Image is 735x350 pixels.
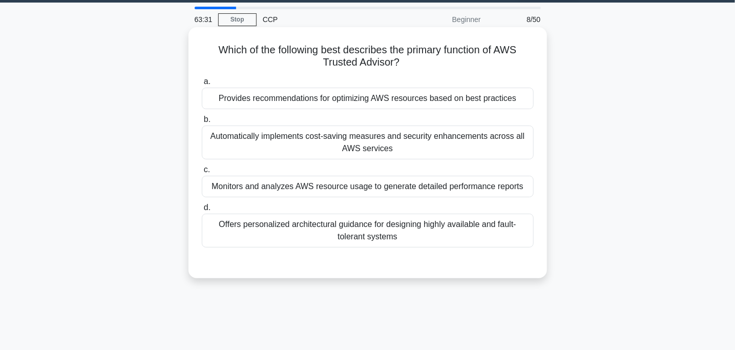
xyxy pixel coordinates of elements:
div: Monitors and analyzes AWS resource usage to generate detailed performance reports [202,176,534,197]
span: c. [204,165,210,174]
h5: Which of the following best describes the primary function of AWS Trusted Advisor? [201,44,535,69]
div: Offers personalized architectural guidance for designing highly available and fault-tolerant systems [202,214,534,248]
div: 8/50 [487,9,547,30]
div: CCP [257,9,397,30]
span: a. [204,77,211,86]
div: Provides recommendations for optimizing AWS resources based on best practices [202,88,534,109]
div: Automatically implements cost-saving measures and security enhancements across all AWS services [202,126,534,159]
div: 63:31 [188,9,218,30]
a: Stop [218,13,257,26]
span: d. [204,203,211,212]
div: Beginner [397,9,487,30]
span: b. [204,115,211,123]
